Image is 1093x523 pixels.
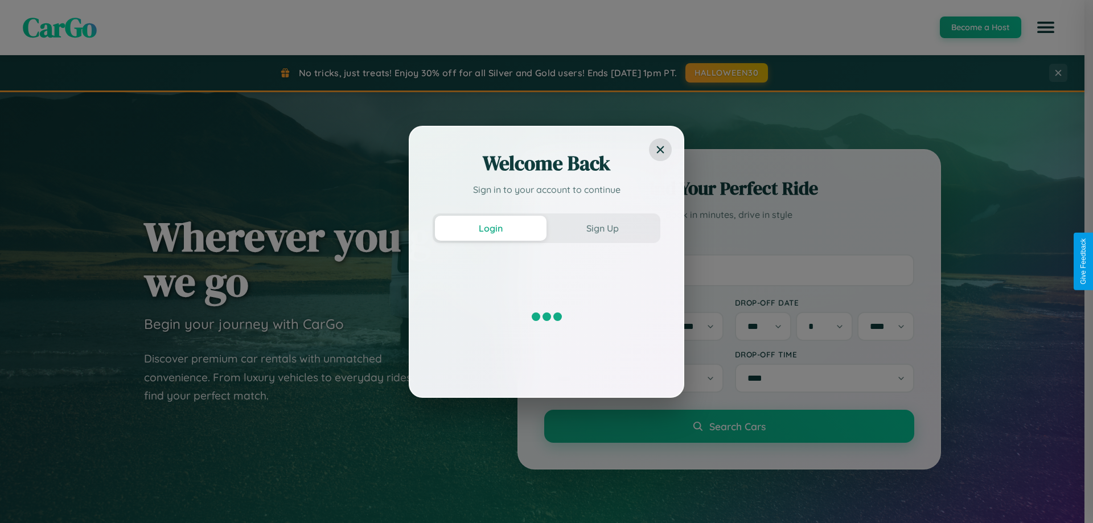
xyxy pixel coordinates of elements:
button: Login [435,216,546,241]
button: Sign Up [546,216,658,241]
h2: Welcome Back [433,150,660,177]
div: Give Feedback [1079,238,1087,285]
p: Sign in to your account to continue [433,183,660,196]
iframe: Intercom live chat [11,484,39,512]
